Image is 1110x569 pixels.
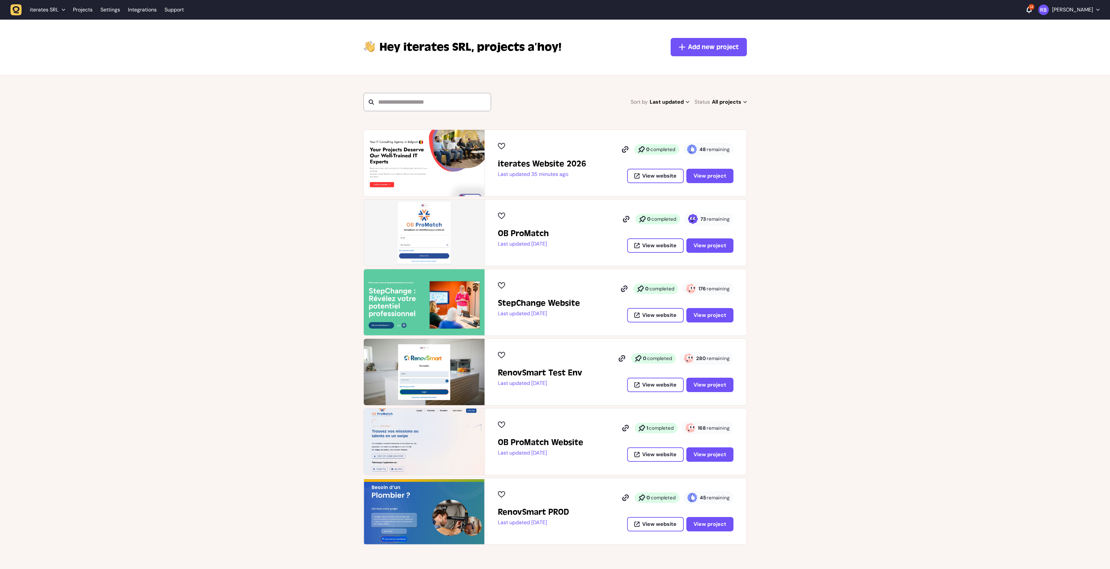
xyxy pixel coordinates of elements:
strong: 0 [645,285,649,292]
span: View project [694,451,726,458]
a: Settings [100,4,120,16]
button: View project [686,517,733,531]
span: Add new project [688,43,739,52]
h2: StepChange Website [498,298,580,308]
button: View website [627,447,684,462]
button: View website [627,169,684,183]
h2: iterates Website 2026 [498,159,586,169]
span: View website [642,522,677,527]
span: remaining [707,425,730,431]
span: View project [694,521,726,527]
p: Last updated [DATE] [498,450,583,456]
img: Rodolphe Balay [1038,5,1049,15]
a: Integrations [128,4,157,16]
strong: 0 [643,355,646,362]
strong: 48 [699,146,706,153]
strong: 1 [646,425,648,431]
strong: 0 [646,494,650,501]
button: [PERSON_NAME] [1038,5,1100,15]
img: StepChange Website [364,269,485,336]
span: completed [647,355,672,362]
p: Last updated [DATE] [498,310,580,317]
button: iterates SRL [10,4,69,16]
button: View website [627,517,684,531]
img: hi-hand [363,39,376,53]
h2: OB ProMatch Website [498,437,583,448]
p: Last updated [DATE] [498,380,582,387]
span: completed [651,216,676,222]
p: [PERSON_NAME] [1052,7,1093,13]
button: View project [686,308,733,322]
strong: 176 [698,285,706,292]
span: View website [642,452,677,457]
span: remaining [707,494,730,501]
button: View project [686,378,733,392]
a: Support [165,7,184,13]
span: iterates SRL [30,7,59,13]
span: All projects [712,97,747,107]
span: remaining [707,285,730,292]
span: remaining [707,146,730,153]
strong: 280 [696,355,706,362]
button: View project [686,238,733,253]
strong: 0 [646,146,650,153]
span: completed [649,425,674,431]
span: completed [650,146,675,153]
strong: 0 [647,216,651,222]
span: View website [642,243,677,248]
button: Add new project [671,38,747,56]
p: projects a’hoy! [379,39,561,55]
div: 14 [1029,4,1034,10]
button: View project [686,169,733,183]
span: View project [694,242,726,249]
span: remaining [707,355,730,362]
h2: RenovSmart Test Env [498,368,582,378]
img: RenovSmart Test Env [364,339,485,405]
h2: OB ProMatch [498,228,549,239]
a: Projects [73,4,93,16]
strong: 45 [700,494,706,501]
img: OB ProMatch Website [364,408,485,475]
button: View project [686,447,733,462]
p: Last updated [DATE] [498,241,549,247]
button: View website [627,308,684,322]
span: View project [694,172,726,179]
img: OB ProMatch [364,199,485,266]
span: View project [694,312,726,319]
p: Last updated [DATE] [498,519,569,526]
span: View website [642,382,677,388]
span: View project [694,381,726,388]
img: RenovSmart PROD [364,478,485,544]
span: completed [651,494,676,501]
button: View website [627,378,684,392]
span: Sort by [631,97,648,107]
span: View website [642,313,677,318]
strong: 168 [698,425,706,431]
span: iterates SRL [379,39,474,55]
p: Last updated 35 minutes ago [498,171,586,178]
span: Status [695,97,710,107]
h2: RenovSmart PROD [498,507,569,517]
button: View website [627,238,684,253]
span: remaining [707,216,730,222]
span: completed [649,285,674,292]
span: Last updated [650,97,689,107]
span: View website [642,173,677,179]
strong: 73 [700,216,706,222]
img: iterates Website 2026 [364,130,485,196]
